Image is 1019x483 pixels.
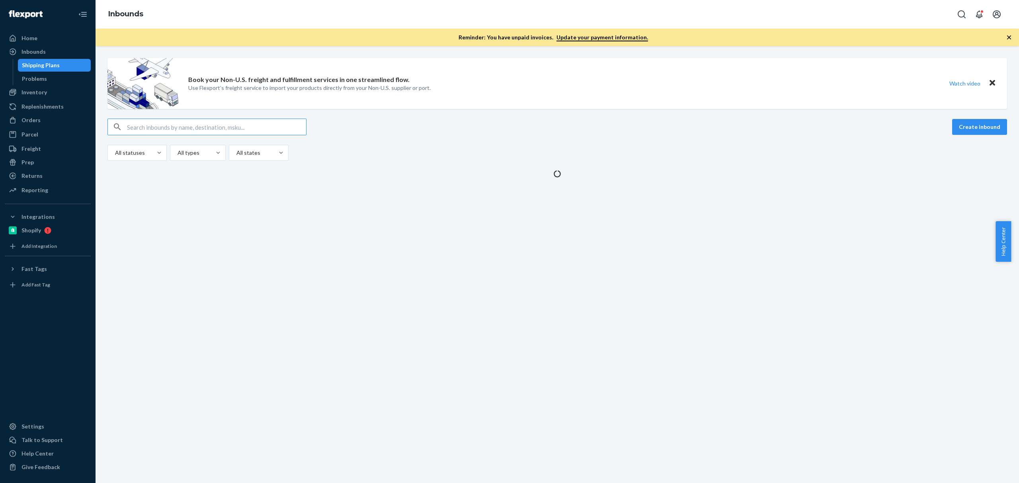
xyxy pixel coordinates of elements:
[954,6,970,22] button: Open Search Box
[5,156,91,169] a: Prep
[127,119,306,135] input: Search inbounds by name, destination, msku...
[18,59,91,72] a: Shipping Plans
[556,34,648,41] a: Update your payment information.
[114,149,115,157] input: All statuses
[987,78,998,89] button: Close
[5,86,91,99] a: Inventory
[108,10,143,18] a: Inbounds
[5,461,91,473] button: Give Feedback
[5,420,91,433] a: Settings
[21,423,44,430] div: Settings
[5,279,91,291] a: Add Fast Tag
[21,48,46,56] div: Inbounds
[21,265,47,273] div: Fast Tags
[5,128,91,141] a: Parcel
[9,10,43,18] img: Flexport logo
[21,130,38,138] div: Parcel
[5,447,91,460] a: Help Center
[22,61,60,69] div: Shipping Plans
[5,434,91,446] a: Talk to Support
[21,103,64,111] div: Replenishments
[21,243,57,249] div: Add Integration
[5,184,91,197] a: Reporting
[102,3,150,26] ol: breadcrumbs
[75,6,91,22] button: Close Navigation
[5,169,91,182] a: Returns
[18,72,91,85] a: Problems
[21,436,63,444] div: Talk to Support
[971,6,987,22] button: Open notifications
[5,224,91,237] a: Shopify
[996,221,1011,262] button: Help Center
[21,158,34,166] div: Prep
[21,281,50,288] div: Add Fast Tag
[5,114,91,127] a: Orders
[21,450,54,458] div: Help Center
[5,100,91,113] a: Replenishments
[188,75,410,84] p: Book your Non-U.S. freight and fulfillment services in one streamlined flow.
[952,119,1007,135] button: Create inbound
[21,172,43,180] div: Returns
[21,186,48,194] div: Reporting
[5,240,91,253] a: Add Integration
[5,142,91,155] a: Freight
[188,84,431,92] p: Use Flexport’s freight service to import your products directly from your Non-U.S. supplier or port.
[5,32,91,45] a: Home
[177,149,178,157] input: All types
[5,263,91,275] button: Fast Tags
[22,75,47,83] div: Problems
[21,116,41,124] div: Orders
[21,226,41,234] div: Shopify
[5,45,91,58] a: Inbounds
[21,463,60,471] div: Give Feedback
[944,78,986,89] button: Watch video
[21,88,47,96] div: Inventory
[21,213,55,221] div: Integrations
[989,6,1005,22] button: Open account menu
[459,33,648,41] p: Reminder: You have unpaid invoices.
[5,210,91,223] button: Integrations
[21,145,41,153] div: Freight
[21,34,37,42] div: Home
